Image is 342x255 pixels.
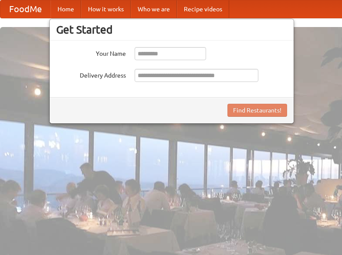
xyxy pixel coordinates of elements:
[0,0,51,18] a: FoodMe
[131,0,177,18] a: Who we are
[81,0,131,18] a: How it works
[56,69,126,80] label: Delivery Address
[51,0,81,18] a: Home
[177,0,229,18] a: Recipe videos
[56,23,287,36] h3: Get Started
[56,47,126,58] label: Your Name
[227,104,287,117] button: Find Restaurants!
